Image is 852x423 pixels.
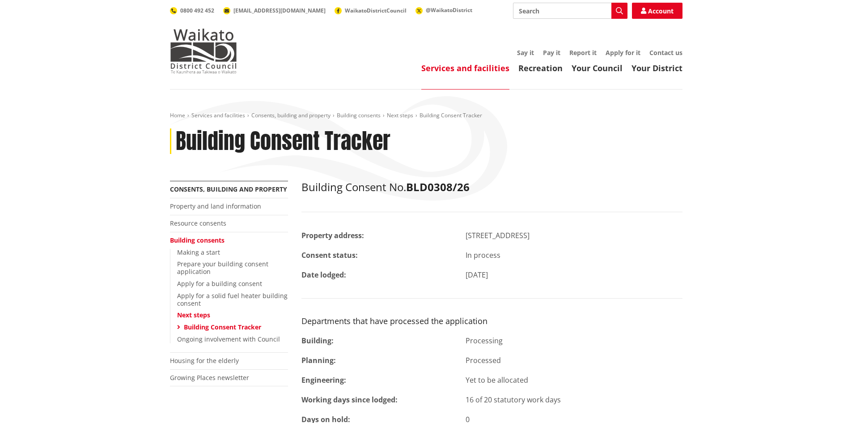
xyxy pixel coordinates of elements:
[459,335,689,346] div: Processing
[170,356,239,365] a: Housing for the elderly
[518,63,563,73] a: Recreation
[632,63,682,73] a: Your District
[345,7,407,14] span: WaikatoDistrictCouncil
[301,250,358,260] strong: Consent status:
[177,291,288,308] a: Apply for a solid fuel heater building consent​
[459,269,689,280] div: [DATE]
[301,270,346,280] strong: Date lodged:
[459,250,689,261] div: In process
[191,111,245,119] a: Services and facilities
[569,48,597,57] a: Report it
[170,29,237,73] img: Waikato District Council - Te Kaunihera aa Takiwaa o Waikato
[177,335,280,343] a: Ongoing involvement with Council
[223,7,326,14] a: [EMAIL_ADDRESS][DOMAIN_NAME]
[301,181,682,194] h2: Building Consent No.
[170,202,261,210] a: Property and land information
[170,112,682,120] nav: breadcrumb
[543,48,560,57] a: Pay it
[177,279,262,288] a: Apply for a building consent
[335,7,407,14] a: WaikatoDistrictCouncil
[170,7,214,14] a: 0800 492 452
[184,323,261,331] a: Building Consent Tracker
[301,336,334,346] strong: Building:
[421,63,509,73] a: Services and facilities
[415,6,472,14] a: @WaikatoDistrict
[649,48,682,57] a: Contact us
[176,128,390,154] h1: Building Consent Tracker
[513,3,627,19] input: Search input
[301,316,682,326] h3: Departments that have processed the application
[337,111,381,119] a: Building consents
[420,111,482,119] span: Building Consent Tracker
[406,179,470,194] strong: BLD0308/26
[572,63,623,73] a: Your Council
[459,394,689,405] div: 16 of 20 statutory work days
[387,111,413,119] a: Next steps
[170,185,287,193] a: Consents, building and property
[301,231,364,240] strong: Property address:
[459,375,689,385] div: Yet to be allocated
[170,219,226,227] a: Resource consents
[301,375,346,385] strong: Engineering:
[177,260,268,276] a: Prepare your building consent application
[632,3,682,19] a: Account
[301,355,336,365] strong: Planning:
[251,111,331,119] a: Consents, building and property
[606,48,640,57] a: Apply for it
[459,355,689,366] div: Processed
[426,6,472,14] span: @WaikatoDistrict
[170,236,225,244] a: Building consents
[177,311,210,319] a: Next steps
[177,248,220,256] a: Making a start
[301,395,398,405] strong: Working days since lodged:
[170,111,185,119] a: Home
[180,7,214,14] span: 0800 492 452
[459,230,689,241] div: [STREET_ADDRESS]
[170,373,249,382] a: Growing Places newsletter
[233,7,326,14] span: [EMAIL_ADDRESS][DOMAIN_NAME]
[517,48,534,57] a: Say it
